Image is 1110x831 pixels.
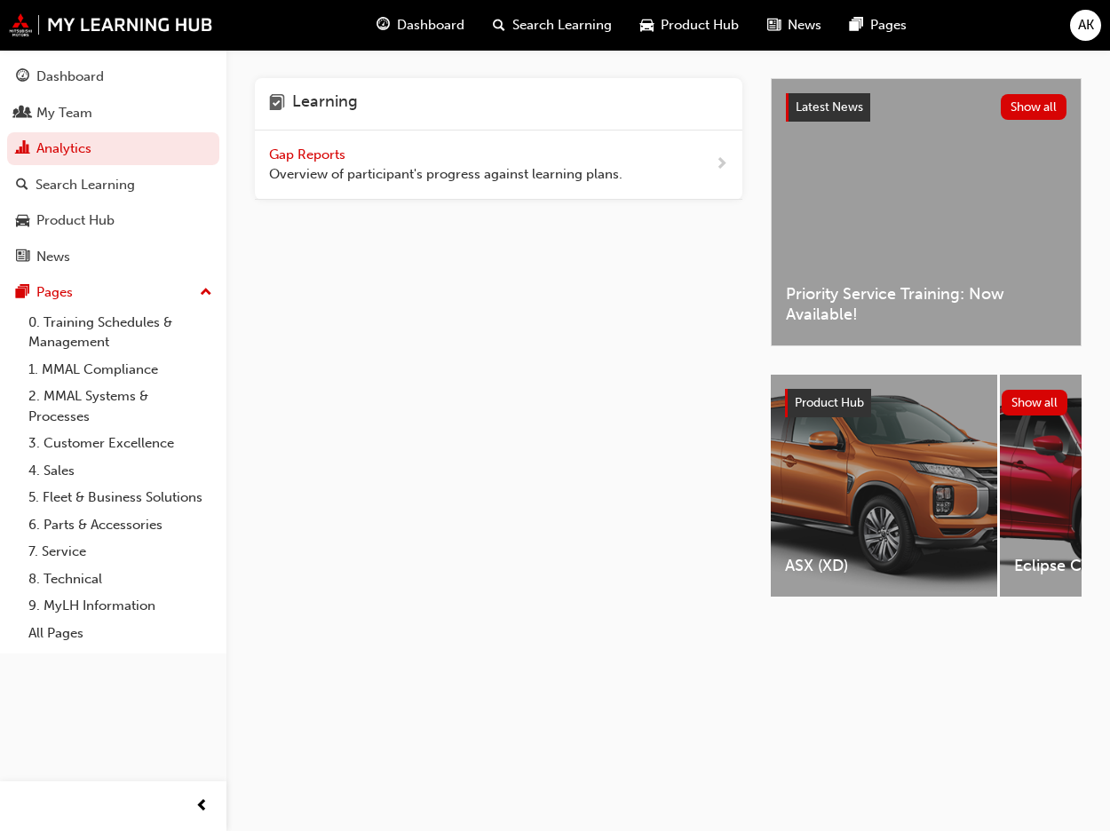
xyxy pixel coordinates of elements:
span: pages-icon [16,285,29,301]
a: Analytics [7,132,219,165]
button: Show all [1001,94,1067,120]
a: 8. Technical [21,566,219,593]
a: Latest NewsShow allPriority Service Training: Now Available! [771,78,1082,346]
button: Pages [7,276,219,309]
span: Gap Reports [269,146,349,162]
a: 2. MMAL Systems & Processes [21,383,219,430]
a: Search Learning [7,169,219,202]
span: search-icon [16,178,28,194]
a: Dashboard [7,60,219,93]
a: ASX (XD) [771,375,997,597]
span: car-icon [640,14,654,36]
a: 9. MyLH Information [21,592,219,620]
button: DashboardMy TeamAnalyticsSearch LearningProduct HubNews [7,57,219,276]
a: News [7,241,219,273]
div: Product Hub [36,210,115,231]
span: Latest News [796,99,863,115]
span: learning-icon [269,92,285,115]
span: next-icon [715,154,728,176]
img: mmal [9,13,213,36]
a: 4. Sales [21,457,219,485]
span: search-icon [493,14,505,36]
a: All Pages [21,620,219,647]
a: 5. Fleet & Business Solutions [21,484,219,511]
span: up-icon [200,281,212,305]
span: AK [1078,15,1094,36]
span: news-icon [16,249,29,265]
button: Show all [1002,390,1068,415]
a: search-iconSearch Learning [479,7,626,44]
button: AK [1070,10,1101,41]
div: Dashboard [36,67,104,87]
span: people-icon [16,106,29,122]
span: guage-icon [377,14,390,36]
a: news-iconNews [753,7,836,44]
span: chart-icon [16,141,29,157]
span: Search Learning [512,15,612,36]
a: car-iconProduct Hub [626,7,753,44]
span: ASX (XD) [785,556,983,576]
span: guage-icon [16,69,29,85]
a: Product HubShow all [785,389,1067,417]
a: 0. Training Schedules & Management [21,309,219,356]
span: car-icon [16,213,29,229]
a: Gap Reports Overview of participant's progress against learning plans.next-icon [255,131,742,200]
span: pages-icon [850,14,863,36]
span: Pages [870,15,907,36]
a: 7. Service [21,538,219,566]
span: news-icon [767,14,781,36]
span: News [788,15,821,36]
h4: Learning [292,92,358,115]
span: prev-icon [195,795,209,818]
a: Latest NewsShow all [786,93,1066,122]
span: Overview of participant's progress against learning plans. [269,164,622,185]
a: guage-iconDashboard [362,7,479,44]
div: My Team [36,103,92,123]
a: 1. MMAL Compliance [21,356,219,384]
span: Product Hub [661,15,739,36]
a: pages-iconPages [836,7,921,44]
span: Product Hub [795,395,864,410]
a: Product Hub [7,204,219,237]
div: News [36,247,70,267]
a: 3. Customer Excellence [21,430,219,457]
span: Dashboard [397,15,464,36]
span: Priority Service Training: Now Available! [786,284,1066,324]
div: Pages [36,282,73,303]
div: Search Learning [36,175,135,195]
a: My Team [7,97,219,130]
a: 6. Parts & Accessories [21,511,219,539]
